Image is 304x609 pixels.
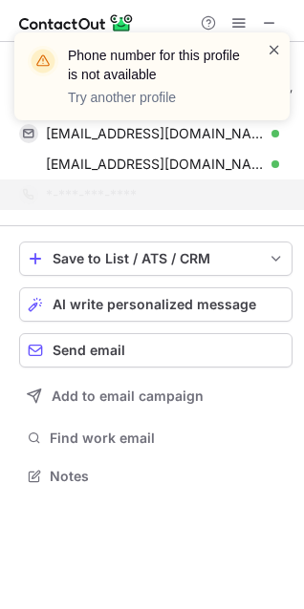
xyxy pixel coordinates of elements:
[19,241,293,276] button: save-profile-one-click
[19,333,293,367] button: Send email
[50,468,285,485] span: Notes
[68,46,244,84] header: Phone number for this profile is not available
[53,297,256,312] span: AI write personalized message
[19,463,293,490] button: Notes
[19,379,293,413] button: Add to email campaign
[52,388,204,404] span: Add to email campaign
[19,425,293,451] button: Find work email
[53,343,125,358] span: Send email
[28,46,58,76] img: warning
[46,156,265,173] span: [EMAIL_ADDRESS][DOMAIN_NAME]
[19,287,293,322] button: AI write personalized message
[68,88,244,107] p: Try another profile
[53,251,259,266] div: Save to List / ATS / CRM
[50,430,285,447] span: Find work email
[19,11,134,34] img: ContactOut v5.3.10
